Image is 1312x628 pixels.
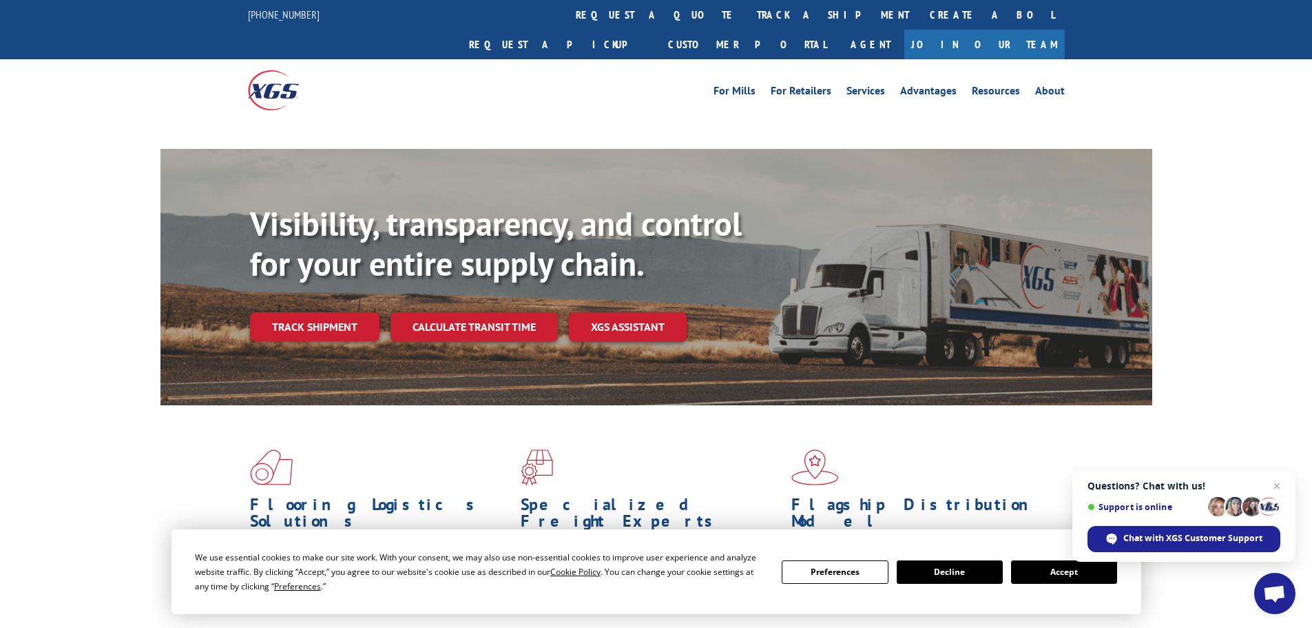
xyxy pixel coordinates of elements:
span: Cookie Policy [550,566,601,578]
a: XGS ASSISTANT [569,312,687,342]
a: Resources [972,85,1020,101]
b: Visibility, transparency, and control for your entire supply chain. [250,202,742,285]
h1: Flooring Logistics Solutions [250,496,510,536]
button: Preferences [782,560,888,584]
a: Services [846,85,885,101]
a: Calculate transit time [391,312,558,342]
span: Preferences [274,580,321,592]
span: Chat with XGS Customer Support [1123,532,1262,545]
a: Agent [837,30,904,59]
img: xgs-icon-focused-on-flooring-red [521,449,553,485]
a: [PHONE_NUMBER] [248,8,320,21]
div: Chat with XGS Customer Support [1087,526,1280,552]
a: Join Our Team [904,30,1065,59]
img: xgs-icon-flagship-distribution-model-red [791,449,839,485]
a: For Mills [714,85,756,101]
a: About [1035,85,1065,101]
span: Support is online [1087,502,1203,512]
a: For Retailers [771,85,831,101]
span: Close chat [1269,478,1285,494]
span: Questions? Chat with us! [1087,480,1280,492]
div: We use essential cookies to make our site work. With your consent, we may also use non-essential ... [195,550,765,594]
a: Customer Portal [658,30,837,59]
a: Request a pickup [459,30,658,59]
a: Advantages [900,85,957,101]
div: Open chat [1254,573,1295,614]
a: Track shipment [250,312,379,341]
div: Cookie Consent Prompt [171,529,1141,614]
h1: Flagship Distribution Model [791,496,1052,536]
h1: Specialized Freight Experts [521,496,781,536]
button: Accept [1011,560,1117,584]
button: Decline [897,560,1003,584]
img: xgs-icon-total-supply-chain-intelligence-red [250,449,293,485]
